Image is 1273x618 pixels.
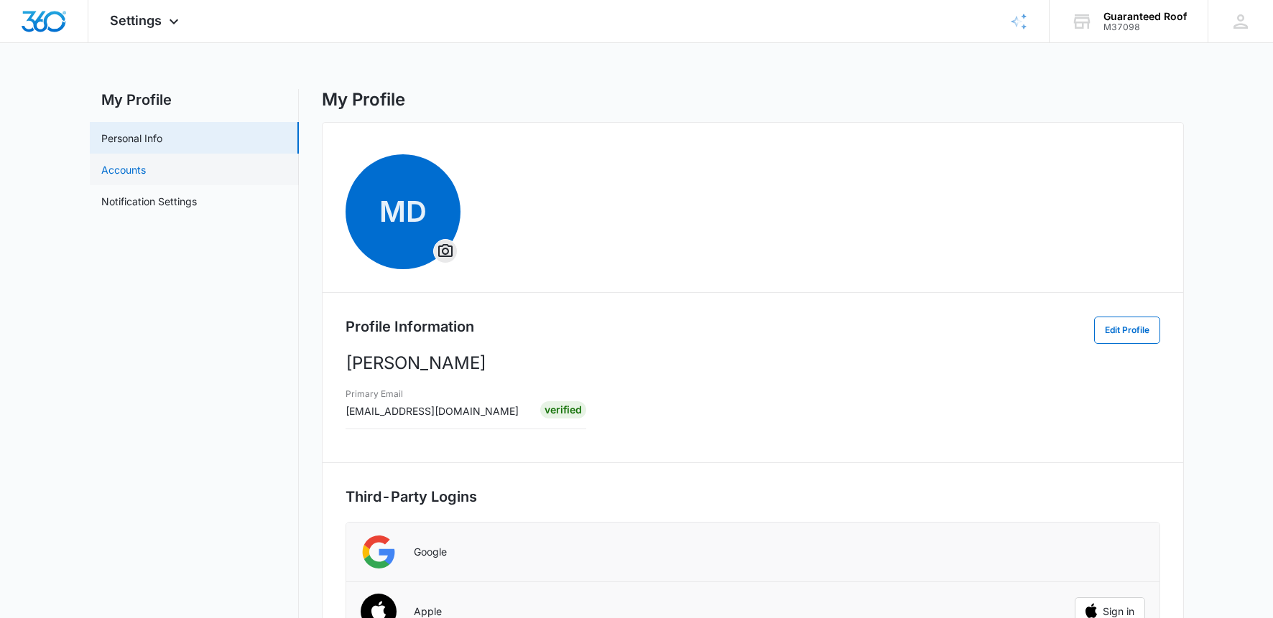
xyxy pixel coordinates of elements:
[1094,317,1160,344] button: Edit Profile
[346,405,519,417] span: [EMAIL_ADDRESS][DOMAIN_NAME]
[110,13,162,28] span: Settings
[987,536,1152,568] iframe: Sign in with Google Button
[101,162,146,177] a: Accounts
[346,486,1160,507] h2: Third-Party Logins
[101,194,197,209] a: Notification Settings
[414,605,442,618] p: Apple
[434,240,457,263] button: Overflow Menu
[414,546,447,558] p: Google
[1103,22,1187,32] div: account id
[346,154,460,269] span: MD
[90,89,299,111] h2: My Profile
[322,89,405,111] h1: My Profile
[346,154,460,269] span: MDOverflow Menu
[101,131,162,146] a: Personal Info
[1103,11,1187,22] div: account name
[346,388,519,401] h3: Primary Email
[361,534,397,570] img: Google
[346,316,474,337] h2: Profile Information
[346,350,1160,376] p: [PERSON_NAME]
[540,401,586,418] div: Verified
